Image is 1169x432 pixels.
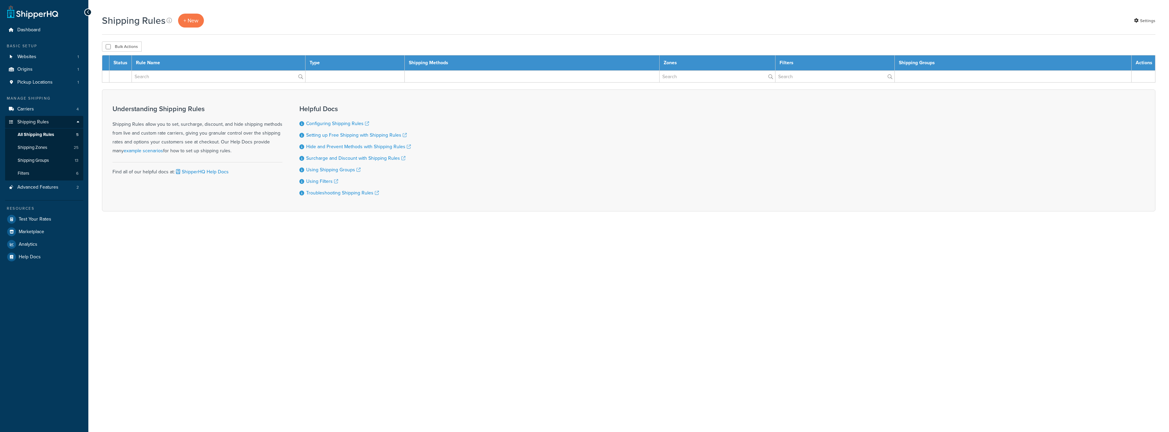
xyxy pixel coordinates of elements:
[18,171,29,176] span: Filters
[19,217,51,222] span: Test Your Rates
[5,51,83,63] li: Websites
[76,132,78,138] span: 5
[5,96,83,101] div: Manage Shipping
[77,80,79,85] span: 1
[306,143,411,150] a: Hide and Prevent Methods with Shipping Rules
[405,55,660,71] th: Shipping Methods
[5,238,83,250] a: Analytics
[306,120,369,127] a: Configuring Shipping Rules
[5,206,83,211] div: Resources
[5,76,83,89] a: Pickup Locations 1
[175,168,229,175] a: ShipperHQ Help Docs
[18,145,47,151] span: Shipping Zones
[17,106,34,112] span: Carriers
[5,63,83,76] li: Origins
[306,189,379,196] a: Troubleshooting Shipping Rules
[5,154,83,167] li: Shipping Groups
[18,132,54,138] span: All Shipping Rules
[306,132,407,139] a: Setting up Free Shipping with Shipping Rules
[5,226,83,238] a: Marketplace
[5,63,83,76] a: Origins 1
[895,55,1132,71] th: Shipping Groups
[76,106,79,112] span: 4
[5,103,83,116] a: Carriers 4
[178,14,204,28] a: + New
[5,181,83,194] li: Advanced Features
[5,167,83,180] a: Filters 6
[77,67,79,72] span: 1
[19,242,37,247] span: Analytics
[5,103,83,116] li: Carriers
[19,254,41,260] span: Help Docs
[17,185,58,190] span: Advanced Features
[76,171,78,176] span: 6
[5,213,83,225] a: Test Your Rates
[109,55,132,71] th: Status
[17,27,40,33] span: Dashboard
[5,43,83,49] div: Basic Setup
[660,71,775,82] input: Search
[1132,55,1155,71] th: Actions
[299,105,411,113] h3: Helpful Docs
[5,141,83,154] a: Shipping Zones 25
[124,147,163,154] a: example scenarios
[77,54,79,60] span: 1
[7,5,58,19] a: ShipperHQ Home
[112,162,282,176] div: Find all of our helpful docs at:
[75,158,78,163] span: 13
[5,154,83,167] a: Shipping Groups 13
[5,128,83,141] li: All Shipping Rules
[102,41,142,52] button: Bulk Actions
[775,71,894,82] input: Search
[102,14,165,27] h1: Shipping Rules
[306,178,338,185] a: Using Filters
[775,55,894,71] th: Filters
[17,67,33,72] span: Origins
[76,185,79,190] span: 2
[660,55,775,71] th: Zones
[74,145,78,151] span: 25
[132,71,305,82] input: Search
[5,167,83,180] li: Filters
[5,251,83,263] a: Help Docs
[19,229,44,235] span: Marketplace
[5,116,83,128] a: Shipping Rules
[5,128,83,141] a: All Shipping Rules 5
[17,54,36,60] span: Websites
[112,105,282,155] div: Shipping Rules allow you to set, surcharge, discount, and hide shipping methods from live and cus...
[5,141,83,154] li: Shipping Zones
[112,105,282,113] h3: Understanding Shipping Rules
[306,166,361,173] a: Using Shipping Groups
[5,116,83,180] li: Shipping Rules
[5,76,83,89] li: Pickup Locations
[5,51,83,63] a: Websites 1
[17,80,53,85] span: Pickup Locations
[17,119,49,125] span: Shipping Rules
[184,17,198,24] span: + New
[306,155,405,162] a: Surcharge and Discount with Shipping Rules
[132,55,306,71] th: Rule Name
[5,181,83,194] a: Advanced Features 2
[305,55,405,71] th: Type
[5,24,83,36] a: Dashboard
[1134,16,1155,25] a: Settings
[18,158,49,163] span: Shipping Groups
